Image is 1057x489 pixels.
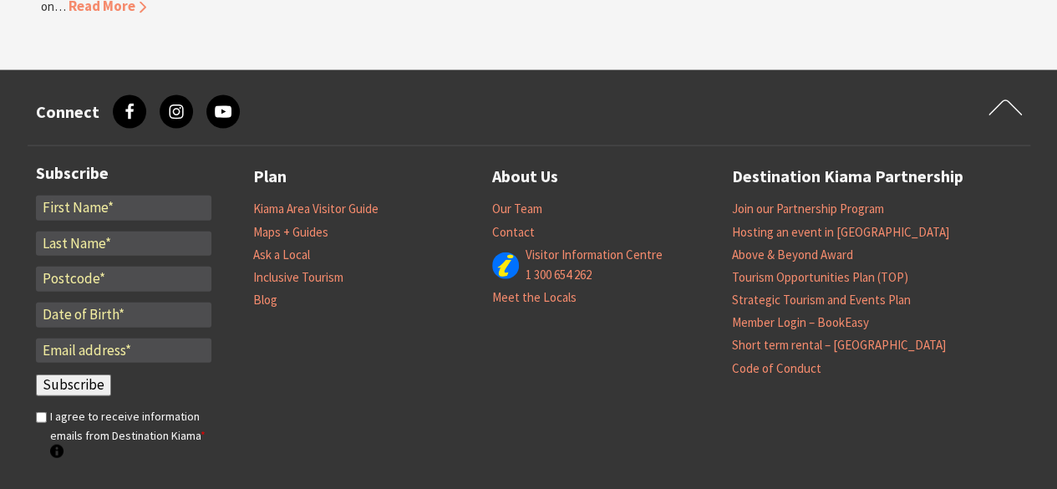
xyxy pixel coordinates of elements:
[36,196,211,221] input: First Name*
[492,289,577,306] a: Meet the Locals
[732,224,949,241] a: Hosting an event in [GEOGRAPHIC_DATA]
[253,163,287,191] a: Plan
[732,201,884,217] a: Join our Partnership Program
[36,163,211,183] h3: Subscribe
[36,339,211,364] input: Email address*
[732,269,908,286] a: Tourism Opportunities Plan (TOP)
[36,232,211,257] input: Last Name*
[492,201,542,217] a: Our Team
[492,224,535,241] a: Contact
[526,267,592,283] a: 1 300 654 262
[732,247,853,263] a: Above & Beyond Award
[36,374,111,396] input: Subscribe
[732,314,869,331] a: Member Login – BookEasy
[50,407,211,463] label: I agree to receive information emails from Destination Kiama
[253,201,379,217] a: Kiama Area Visitor Guide
[732,163,963,191] a: Destination Kiama Partnership
[732,292,911,308] a: Strategic Tourism and Events Plan
[732,337,946,376] a: Short term rental – [GEOGRAPHIC_DATA] Code of Conduct
[253,224,328,241] a: Maps + Guides
[36,267,211,292] input: Postcode*
[253,292,277,308] a: Blog
[253,269,343,286] a: Inclusive Tourism
[36,303,211,328] input: Date of Birth*
[253,247,310,263] a: Ask a Local
[492,163,558,191] a: About Us
[526,247,663,263] a: Visitor Information Centre
[36,102,99,122] h3: Connect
